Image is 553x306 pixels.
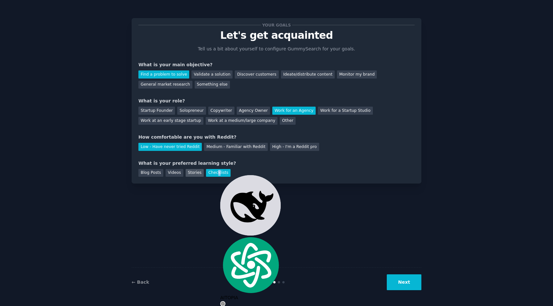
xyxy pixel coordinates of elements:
div: Work at an early stage startup [138,117,203,125]
div: Blog Posts [138,169,163,177]
div: Ideate/distribute content [281,70,335,79]
p: Tell us a bit about yourself to configure GummySearch for your goals. [195,46,358,52]
button: Next [387,274,421,290]
img: logo.svg [220,236,281,294]
div: AITOPIA [220,236,281,301]
a: ← Back [132,280,149,285]
div: Agency Owner [237,107,270,115]
div: High - I'm a Reddit pro [270,143,319,151]
div: Copywriter [208,107,234,115]
div: Medium - Familiar with Reddit [204,143,267,151]
div: What is your role? [138,98,415,104]
div: Discover customers [235,70,278,79]
div: What is your preferred learning style? [138,160,415,167]
p: Let's get acquainted [138,30,415,41]
div: Solopreneur [177,107,206,115]
div: Find a problem to solve [138,70,189,79]
div: Something else [195,81,230,89]
div: General market research [138,81,192,89]
div: Other [280,117,296,125]
span: Your goals [261,22,292,28]
div: Work for an Agency [272,107,316,115]
div: What is your main objective? [138,61,415,68]
div: Work at a medium/large company [206,117,277,125]
div: How comfortable are you with Reddit? [138,134,415,141]
img: deepseek-r1.svg [220,175,281,236]
div: Checklists [206,169,231,177]
div: Stories [186,169,204,177]
div: Videos [166,169,183,177]
div: Validate a solution [191,70,233,79]
div: Low - Have never tried Reddit [138,143,202,151]
div: Startup Founder [138,107,175,115]
div: Work for a Startup Studio [318,107,373,115]
div: Monitor my brand [337,70,377,79]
